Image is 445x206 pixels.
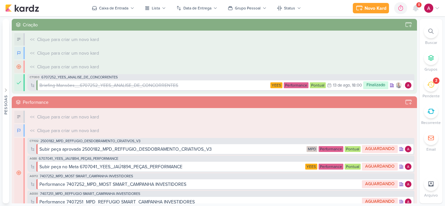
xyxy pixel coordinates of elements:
[420,24,442,46] li: Ctrl + F
[310,82,326,88] div: Pontual
[14,33,25,46] div: FAZER
[14,47,25,59] div: FAZENDO
[23,21,402,28] div: Criação
[395,82,402,89] img: Iara Santos
[3,19,9,203] button: Pessoas
[305,164,317,170] div: YEES
[14,74,25,91] div: FInalizado
[14,61,25,73] div: AGUARDANDO
[39,163,304,170] div: Subir peça no Meta 6707041_YEES_JAÚ1894_PEÇAS_PERFORMANCE
[425,40,437,46] p: Buscar
[39,199,195,205] div: Performance 7407251_MPD_REFFUGIO SMART_CAMPANHA INVESTIDORES
[307,146,317,152] div: MPD
[405,199,411,205] div: Responsável: Alessandra Gomes
[421,120,441,126] p: Recorrente
[395,82,404,89] div: Colaboradores: Iara Santos
[40,139,140,143] span: 2500182_MPD_REFFUGIO_DESDOBRAMENTO_CRIATIVOS_V3
[23,99,402,106] div: Performance
[424,192,438,198] p: Arquivo
[405,82,411,89] div: Responsável: Alessandra Gomes
[39,181,361,188] div: Performance 7407252_MPD_MOST SMART_CAMPANHA INVESTIDORES
[39,181,186,188] div: Performance 7407252_MPD_MOST SMART_CAMPANHA INVESTIDORES
[405,163,411,170] div: Responsável: Alessandra Gomes
[40,192,140,196] span: 7407251_MPD_REFFUGIO SMART_CAMPANHA INVESTIDORES
[39,199,361,205] div: Performance 7407251_MPD_REFFUGIO SMART_CAMPANHA INVESTIDORES
[270,82,282,88] div: YEES
[362,180,398,188] div: AGUARDANDO
[345,146,361,152] div: Pontual
[5,4,39,12] img: kardz.app
[39,146,212,153] div: Subir peça aprovada 2500182_MPD_REFFUGIO_DESDOBRAMENTO_CRIATIVOS_V3
[365,5,386,12] div: Novo Kard
[405,146,411,152] img: Alessandra Gomes
[14,111,25,123] div: FAZER
[405,163,411,170] img: Alessandra Gomes
[426,146,436,152] p: Email
[29,157,37,160] span: AG88
[418,2,420,7] span: 8
[39,163,182,170] div: Subir peça no Meta 6707041_YEES_JAÚ1894_PEÇAS_PERFORMANCE
[424,66,438,72] p: Grupos
[435,78,437,83] div: 2
[362,198,398,206] div: AGUARDANDO
[345,164,361,170] div: Pontual
[423,93,440,99] p: Pendente
[405,199,411,205] img: Alessandra Gomes
[319,164,343,170] div: Performance
[39,157,118,160] span: 6707041_YEES_JAÚ1894_PEÇAS_PERFORMANCE
[362,163,398,171] div: AGUARDANDO
[362,145,398,153] div: AGUARDANDO
[39,82,178,89] div: Briefing Mansões__6707252_YEES_ANALISE_DE_CONCORRENTES
[333,83,350,88] div: 13 de ago
[39,146,305,153] div: Subir peça aprovada 2500182_MPD_REFFUGIO_DESDOBRAMENTO_CRIATIVOS_V3
[405,82,411,89] img: Alessandra Gomes
[29,139,39,143] span: CT1132
[350,83,362,88] div: , 18:00
[363,81,388,89] div: FInalizado
[405,146,411,152] div: Responsável: Alessandra Gomes
[29,76,40,79] span: CT1303
[405,181,411,187] img: Alessandra Gomes
[41,76,118,79] span: 6707252_YEES_ANALISE_DE_CONCORRENTES
[424,4,433,13] img: Alessandra Gomes
[3,95,9,114] div: Pessoas
[319,146,343,152] div: Performance
[29,174,38,178] span: AG172
[40,174,133,178] span: 7407252_MPD_MOST SMART_CAMPANHA INVESTIDORES
[405,181,411,187] div: Responsável: Alessandra Gomes
[29,192,39,196] span: AG130
[284,82,309,88] div: Performance
[39,82,269,89] div: Briefing Mansões__6707252_YEES_ANALISE_DE_CONCORRENTES
[353,3,389,13] button: Novo Kard
[14,124,25,137] div: FAZENDO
